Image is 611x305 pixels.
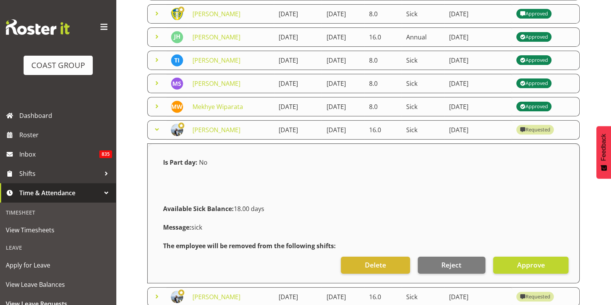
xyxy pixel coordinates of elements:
[199,158,208,167] span: No
[163,204,234,213] strong: Available Sick Balance:
[322,74,364,93] td: [DATE]
[364,120,402,140] td: 16.0
[6,224,110,236] span: View Timesheets
[171,8,183,20] img: kelly-butterill2f38e4a8002229d690527b448ac08cee.png
[2,240,114,256] div: Leave
[2,204,114,220] div: Timesheet
[163,242,336,250] strong: The employee will be removed from the following shifts:
[192,126,240,134] a: [PERSON_NAME]
[364,74,402,93] td: 8.0
[441,260,461,270] span: Reject
[444,4,512,24] td: [DATE]
[520,125,550,135] div: Requested
[520,56,548,65] div: Approved
[19,187,100,199] span: Time & Attendance
[192,102,243,111] a: Mekhye Wiparata
[364,4,402,24] td: 8.0
[600,134,607,161] span: Feedback
[158,218,568,237] div: sick
[163,223,191,232] strong: Message:
[402,97,444,116] td: Sick
[171,124,183,136] img: brittany-taylorf7b938a58e78977fad4baecaf99ae47c.png
[192,33,240,41] a: [PERSON_NAME]
[99,150,112,158] span: 835
[171,101,183,113] img: mekhye-wiparata10797.jpg
[322,97,364,116] td: [DATE]
[19,110,112,121] span: Dashboard
[19,168,100,179] span: Shifts
[274,27,322,47] td: [DATE]
[274,120,322,140] td: [DATE]
[171,31,183,43] img: jackson-howsan1256.jpg
[2,275,114,294] a: View Leave Balances
[19,129,112,141] span: Roster
[171,54,183,66] img: tatiyana-isaac10120.jpg
[520,79,548,88] div: Approved
[364,97,402,116] td: 8.0
[418,257,485,274] button: Reject
[365,260,386,270] span: Delete
[2,220,114,240] a: View Timesheets
[322,120,364,140] td: [DATE]
[444,120,512,140] td: [DATE]
[402,74,444,93] td: Sick
[402,51,444,70] td: Sick
[6,259,110,271] span: Apply for Leave
[444,74,512,93] td: [DATE]
[192,293,240,301] a: [PERSON_NAME]
[19,148,99,160] span: Inbox
[341,257,410,274] button: Delete
[171,77,183,90] img: maria-scarabino1133.jpg
[520,292,550,302] div: Requested
[520,9,548,19] div: Approved
[6,279,110,290] span: View Leave Balances
[322,51,364,70] td: [DATE]
[493,257,568,274] button: Approve
[322,4,364,24] td: [DATE]
[520,32,548,42] div: Approved
[158,199,568,218] div: 18.00 days
[163,158,197,167] strong: Is Part day:
[274,51,322,70] td: [DATE]
[274,97,322,116] td: [DATE]
[596,126,611,179] button: Feedback - Show survey
[171,291,183,303] img: brittany-taylorf7b938a58e78977fad4baecaf99ae47c.png
[520,102,548,111] div: Approved
[444,97,512,116] td: [DATE]
[517,260,545,270] span: Approve
[364,51,402,70] td: 8.0
[444,51,512,70] td: [DATE]
[402,120,444,140] td: Sick
[2,256,114,275] a: Apply for Leave
[192,56,240,65] a: [PERSON_NAME]
[6,19,70,35] img: Rosterit website logo
[402,4,444,24] td: Sick
[402,27,444,47] td: Annual
[274,4,322,24] td: [DATE]
[274,74,322,93] td: [DATE]
[322,27,364,47] td: [DATE]
[31,60,85,71] div: COAST GROUP
[364,27,402,47] td: 16.0
[192,10,240,18] a: [PERSON_NAME]
[192,79,240,88] a: [PERSON_NAME]
[444,27,512,47] td: [DATE]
